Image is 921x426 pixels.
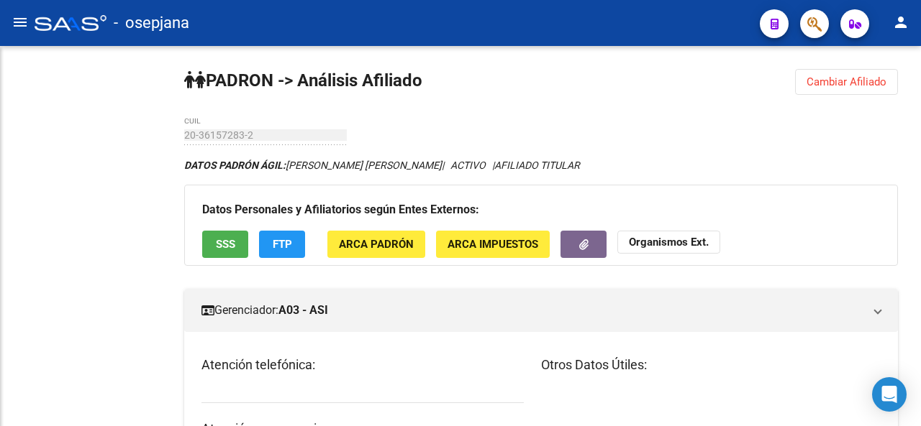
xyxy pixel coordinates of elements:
button: Cambiar Afiliado [795,69,898,95]
mat-icon: person [892,14,909,31]
span: ARCA Padrón [339,239,414,251]
span: SSS [216,239,235,251]
span: FTP [273,239,292,251]
strong: A03 - ASI [278,302,328,318]
strong: PADRON -> Análisis Afiliado [184,70,422,91]
span: [PERSON_NAME] [PERSON_NAME] [184,159,442,171]
span: ARCA Impuestos [448,239,538,251]
mat-icon: menu [12,14,29,31]
button: ARCA Impuestos [436,231,550,257]
strong: Organismos Ext. [629,236,709,249]
button: ARCA Padrón [327,231,425,257]
div: Open Intercom Messenger [872,377,907,412]
h3: Otros Datos Útiles: [541,355,881,375]
button: Organismos Ext. [617,231,720,253]
span: Cambiar Afiliado [807,75,886,88]
h3: Datos Personales y Afiliatorios según Entes Externos: [202,200,880,220]
button: FTP [259,231,305,257]
mat-expansion-panel-header: Gerenciador:A03 - ASI [184,289,898,332]
strong: DATOS PADRÓN ÁGIL: [184,159,286,171]
h3: Atención telefónica: [201,355,524,375]
span: - osepjana [114,7,189,39]
i: | ACTIVO | [184,159,580,171]
mat-panel-title: Gerenciador: [201,302,863,318]
button: SSS [202,231,248,257]
span: AFILIADO TITULAR [494,159,580,171]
